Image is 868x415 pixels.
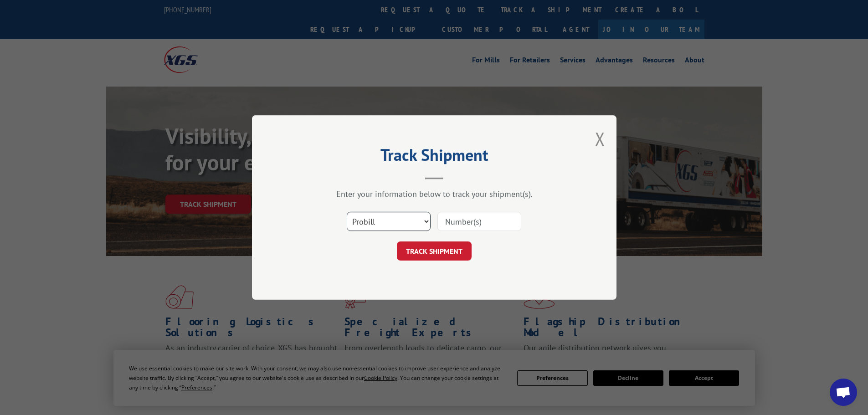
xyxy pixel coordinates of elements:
[298,189,571,199] div: Enter your information below to track your shipment(s).
[830,379,857,406] div: Open chat
[595,127,605,151] button: Close modal
[437,212,521,231] input: Number(s)
[397,241,472,261] button: TRACK SHIPMENT
[298,149,571,166] h2: Track Shipment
